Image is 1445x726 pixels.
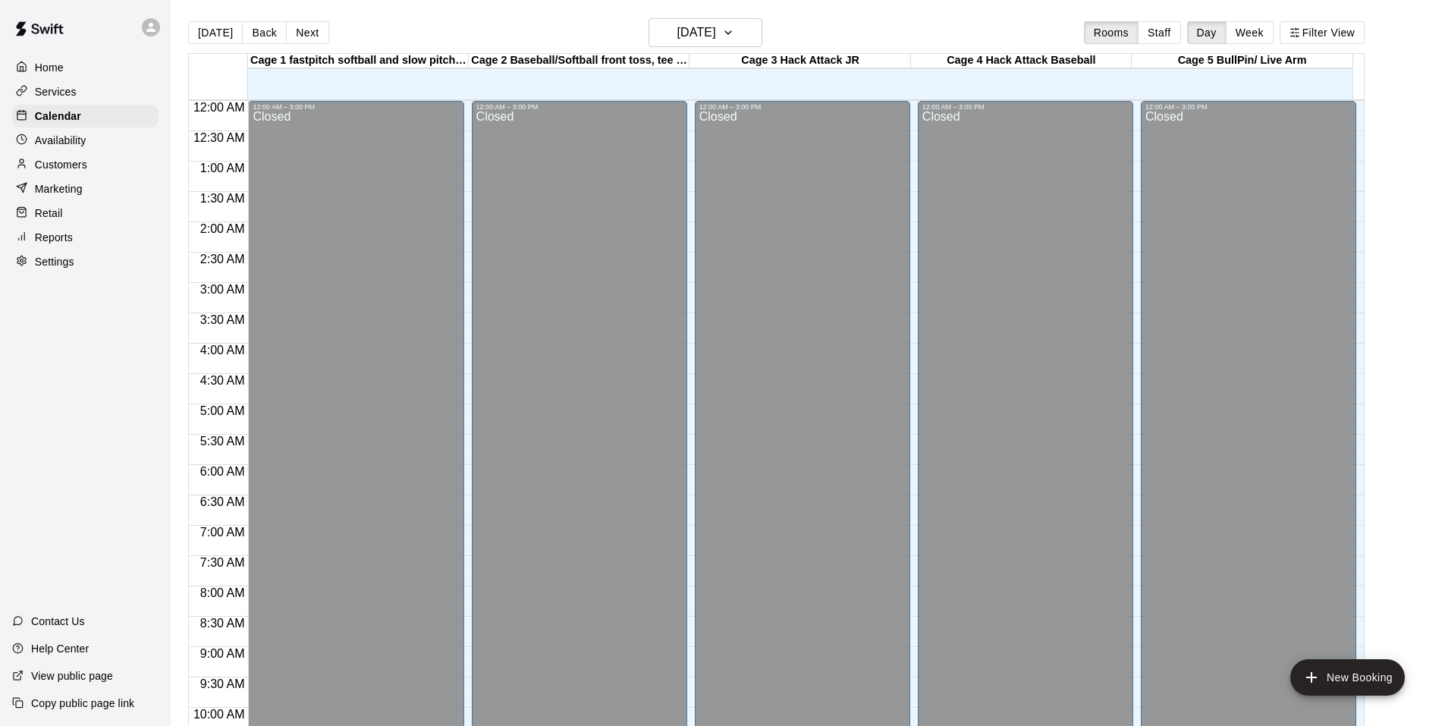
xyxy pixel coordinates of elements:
span: 4:00 AM [196,344,249,357]
span: 8:00 AM [196,586,249,599]
button: add [1290,659,1405,696]
div: Cage 5 BullPin/ Live Arm [1132,54,1352,68]
button: Rooms [1084,21,1139,44]
div: Cage 1 fastpitch softball and slow pitch softball [248,54,469,68]
a: Customers [12,153,159,176]
button: Filter View [1280,21,1365,44]
span: 6:30 AM [196,495,249,508]
span: 9:30 AM [196,677,249,690]
a: Calendar [12,105,159,127]
button: Back [242,21,287,44]
div: 12:00 AM – 3:00 PM [699,103,906,111]
span: 12:30 AM [190,131,249,144]
button: Next [286,21,328,44]
span: 7:00 AM [196,526,249,539]
div: 12:00 AM – 3:00 PM [476,103,683,111]
p: Services [35,84,77,99]
a: Services [12,80,159,103]
p: Home [35,60,64,75]
p: Settings [35,254,74,269]
span: 8:30 AM [196,617,249,630]
a: Marketing [12,178,159,200]
span: 7:30 AM [196,556,249,569]
span: 10:00 AM [190,708,249,721]
span: 4:30 AM [196,374,249,387]
div: Cage 4 Hack Attack Baseball [911,54,1132,68]
span: 12:00 AM [190,101,249,114]
p: Retail [35,206,63,221]
span: 9:00 AM [196,647,249,660]
a: Settings [12,250,159,273]
span: 1:00 AM [196,162,249,174]
div: Cage 3 Hack Attack JR [690,54,910,68]
button: [DATE] [188,21,243,44]
span: 3:00 AM [196,283,249,296]
h6: [DATE] [677,22,716,43]
p: View public page [31,668,113,684]
span: 2:00 AM [196,222,249,235]
p: Calendar [35,108,81,124]
span: 2:30 AM [196,253,249,266]
div: 12:00 AM – 3:00 PM [253,103,459,111]
button: Staff [1138,21,1181,44]
p: Marketing [35,181,83,196]
p: Availability [35,133,86,148]
div: Cage 2 Baseball/Softball front toss, tee work , No Machine [469,54,690,68]
span: 3:30 AM [196,313,249,326]
div: 12:00 AM – 3:00 PM [922,103,1129,111]
p: Help Center [31,641,89,656]
a: Reports [12,226,159,249]
span: 6:00 AM [196,465,249,478]
p: Reports [35,230,73,245]
span: 5:30 AM [196,435,249,448]
button: Day [1187,21,1227,44]
a: Home [12,56,159,79]
a: Retail [12,202,159,225]
div: 12:00 AM – 3:00 PM [1145,103,1352,111]
a: Availability [12,129,159,152]
button: Week [1226,21,1274,44]
p: Customers [35,157,87,172]
span: 5:00 AM [196,404,249,417]
p: Contact Us [31,614,85,629]
p: Copy public page link [31,696,134,711]
span: 1:30 AM [196,192,249,205]
button: [DATE] [649,18,762,47]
